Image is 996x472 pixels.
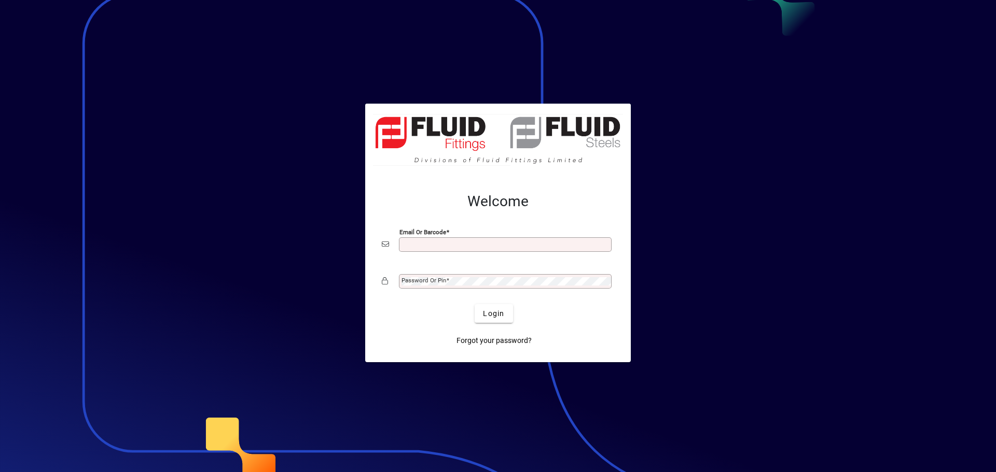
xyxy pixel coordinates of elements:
span: Login [483,308,504,319]
button: Login [475,304,513,323]
a: Forgot your password? [452,331,536,350]
h2: Welcome [382,193,614,210]
span: Forgot your password? [457,335,532,346]
mat-label: Password or Pin [402,277,446,284]
mat-label: Email or Barcode [399,228,446,236]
